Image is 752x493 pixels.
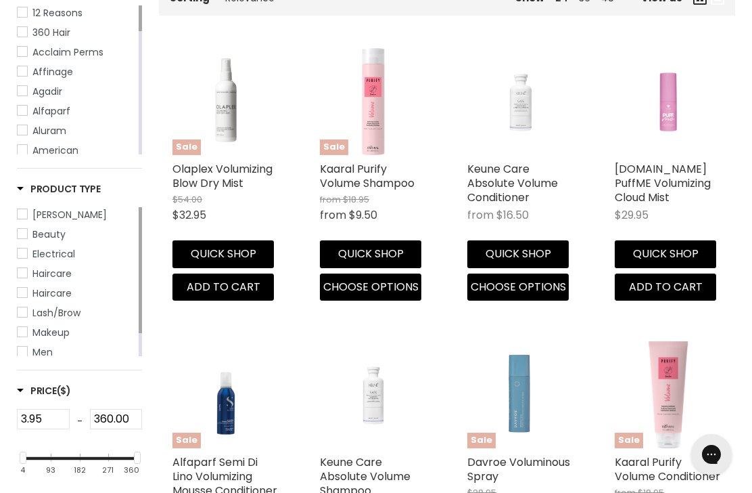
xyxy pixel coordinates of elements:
[172,48,279,155] a: Olaplex Volumizing Blow Dry MistSale
[320,193,341,206] span: from
[320,274,421,301] button: Choose options
[17,104,136,119] a: Alfaparf
[32,267,72,280] span: Haircare
[17,182,101,196] h3: Product Type
[467,48,574,155] a: Keune Care Absolute Volume Conditioner
[172,140,201,155] span: Sale
[32,65,73,79] span: Affinage
[320,240,421,267] button: Quick shop
[615,274,716,301] button: Add to cart
[467,161,558,205] a: Keune Care Absolute Volume Conditioner
[172,341,279,448] a: Alfaparf Semi Di Lino Volumizing Mousse ConditionerSale
[343,193,369,206] span: $18.95
[320,341,427,448] a: Keune Care Absolute Volume Shampoo
[684,429,738,479] iframe: Gorgias live chat messenger
[32,124,66,137] span: Aluram
[632,48,703,155] img: Design.ME PuffME Volumizing Cloud Mist
[17,84,136,99] a: Agadir
[615,341,722,448] a: Kaaral Purify Volume ConditionerSale
[32,228,66,241] span: Beauty
[32,326,70,339] span: Makeup
[467,341,574,448] a: Davroe Voluminous SpraySale
[649,341,688,448] img: Kaaral Purify Volume Conditioner
[320,207,346,223] span: from
[172,48,279,155] img: Olaplex Volumizing Blow Dry Mist
[615,454,720,484] a: Kaaral Purify Volume Conditioner
[349,207,377,223] span: $9.50
[320,356,427,435] img: Keune Care Absolute Volume Shampoo
[17,45,136,60] a: Acclaim Perms
[496,207,529,223] span: $16.50
[20,466,25,475] div: 4
[17,325,136,340] a: Makeup
[467,240,569,267] button: Quick shop
[323,279,419,295] span: Choose options
[17,123,136,138] a: Aluram
[32,45,103,59] span: Acclaim Perms
[172,161,273,191] a: Olaplex Volumizing Blow Dry Mist
[17,5,136,20] a: 12 Reasons
[74,466,86,475] div: 182
[615,433,643,448] span: Sale
[615,240,716,267] button: Quick shop
[32,85,62,98] span: Agadir
[187,279,260,295] span: Add to cart
[320,140,348,155] span: Sale
[32,6,83,20] span: 12 Reasons
[32,345,53,359] span: Men
[615,48,722,155] a: Design.ME PuffME Volumizing Cloud Mist
[172,207,206,223] span: $32.95
[467,341,574,448] img: Davroe Voluminous Spray
[467,454,570,484] a: Davroe Voluminous Spray
[17,246,136,261] a: Electrical
[362,48,384,155] img: Kaaral Purify Volume Shampoo
[172,240,274,267] button: Quick shop
[172,341,279,448] img: Alfaparf Semi Di Lino Volumizing Mousse Conditioner
[17,384,71,398] span: Price
[471,279,566,295] span: Choose options
[172,433,201,448] span: Sale
[102,466,114,475] div: 271
[17,227,136,242] a: Beauty
[467,433,496,448] span: Sale
[172,193,202,206] span: $54.00
[17,345,136,360] a: Men
[17,384,71,398] h3: Price($)
[17,64,136,79] a: Affinage
[320,161,415,191] a: Kaaral Purify Volume Shampoo
[46,466,55,475] div: 93
[467,274,569,301] button: Choose options
[124,466,139,475] div: 360
[32,286,72,300] span: Haircare
[17,143,136,173] a: American Barber
[32,144,107,172] span: American [PERSON_NAME]
[615,207,649,223] span: $29.95
[17,305,136,320] a: Lash/Brow
[615,161,711,205] a: [DOMAIN_NAME] PuffME Volumizing Cloud Mist
[320,48,427,155] a: Kaaral Purify Volume ShampooSale
[17,409,70,429] input: Min Price
[629,279,703,295] span: Add to cart
[57,384,71,398] span: ($)
[32,104,70,118] span: Alfaparf
[17,207,136,222] a: Barber
[90,409,143,429] input: Max Price
[17,25,136,40] a: 360 Hair
[17,266,136,281] a: Haircare
[32,306,80,320] span: Lash/Brow
[32,26,70,39] span: 360 Hair
[17,286,136,301] a: Haircare
[32,247,75,261] span: Electrical
[32,208,107,221] span: [PERSON_NAME]
[172,274,274,301] button: Add to cart
[467,207,494,223] span: from
[467,62,574,141] img: Keune Care Absolute Volume Conditioner
[70,409,90,433] div: -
